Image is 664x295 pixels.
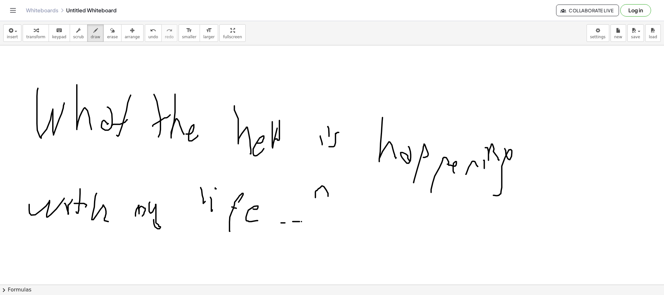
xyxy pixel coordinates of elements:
button: Toggle navigation [8,5,18,16]
i: format_size [206,27,212,34]
button: transform [23,24,49,42]
button: Log in [620,4,651,17]
span: keypad [52,35,66,39]
span: new [614,35,622,39]
button: format_sizelarger [200,24,218,42]
i: redo [166,27,172,34]
span: save [631,35,640,39]
button: load [645,24,661,42]
span: undo [148,35,158,39]
span: larger [203,35,215,39]
span: insert [7,35,18,39]
span: erase [107,35,118,39]
button: format_sizesmaller [179,24,200,42]
button: insert [3,24,21,42]
button: settings [587,24,609,42]
span: draw [91,35,100,39]
span: arrange [125,35,140,39]
button: new [611,24,626,42]
button: keyboardkeypad [49,24,70,42]
button: fullscreen [219,24,245,42]
i: keyboard [56,27,62,34]
button: save [627,24,644,42]
button: Collaborate Live [556,5,619,16]
button: arrange [121,24,144,42]
i: format_size [186,27,192,34]
button: undoundo [145,24,162,42]
button: redoredo [161,24,177,42]
button: scrub [70,24,87,42]
span: fullscreen [223,35,242,39]
button: erase [103,24,121,42]
a: Whiteboards [26,7,58,14]
span: redo [165,35,174,39]
span: transform [26,35,45,39]
span: scrub [73,35,84,39]
span: load [649,35,657,39]
span: Collaborate Live [562,7,613,13]
span: settings [590,35,606,39]
i: undo [150,27,156,34]
span: smaller [182,35,196,39]
button: draw [87,24,104,42]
